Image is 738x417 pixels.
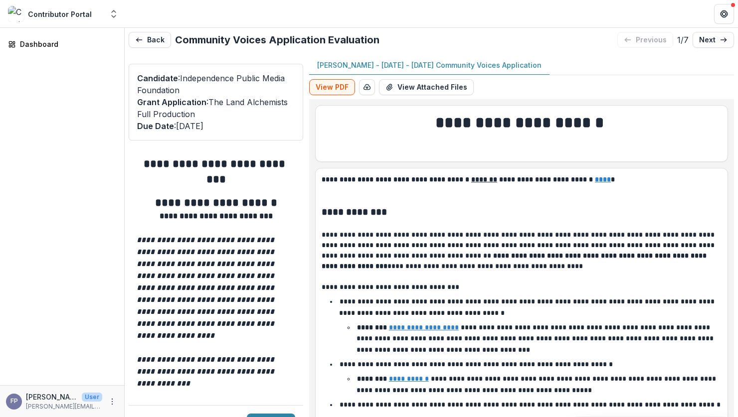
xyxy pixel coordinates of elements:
[26,402,102,411] p: [PERSON_NAME][EMAIL_ADDRESS][DOMAIN_NAME]
[714,4,734,24] button: Get Help
[106,396,118,408] button: More
[129,32,171,48] button: Back
[82,393,102,402] p: User
[4,36,120,52] a: Dashboard
[677,34,689,46] p: 1 / 7
[693,32,734,48] a: next
[699,36,716,44] p: next
[317,60,542,70] p: [PERSON_NAME] - [DATE] - [DATE] Community Voices Application
[26,392,78,402] p: [PERSON_NAME]
[8,6,24,22] img: Contributor Portal
[379,79,474,95] button: View Attached Files
[137,97,206,107] span: Grant Application
[107,4,121,24] button: Open entity switcher
[137,96,295,120] p: : The Land Alchemists Full Production
[137,72,295,96] p: : Independence Public Media Foundation
[137,121,174,131] span: Due Date
[309,79,355,95] button: View PDF
[617,32,673,48] button: previous
[10,398,18,405] div: Fred Pinguel
[636,36,667,44] p: previous
[28,9,92,19] div: Contributor Portal
[137,73,178,83] span: Candidate
[175,34,379,46] h2: Community Voices Application Evaluation
[137,120,295,132] p: : [DATE]
[20,39,112,49] div: Dashboard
